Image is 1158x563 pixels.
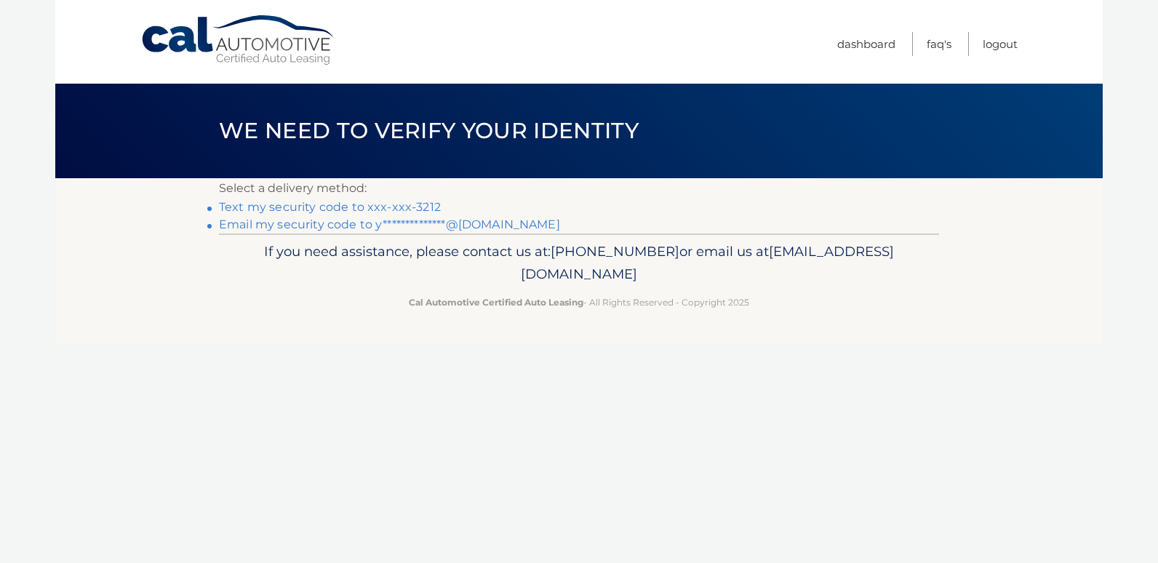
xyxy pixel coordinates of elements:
a: Text my security code to xxx-xxx-3212 [219,200,441,214]
a: FAQ's [927,32,951,56]
p: - All Rights Reserved - Copyright 2025 [228,295,930,310]
span: [PHONE_NUMBER] [551,243,679,260]
a: Cal Automotive [140,15,337,66]
p: If you need assistance, please contact us at: or email us at [228,240,930,287]
p: Select a delivery method: [219,178,939,199]
strong: Cal Automotive Certified Auto Leasing [409,297,583,308]
a: Dashboard [837,32,895,56]
a: Logout [983,32,1018,56]
span: We need to verify your identity [219,117,639,144]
